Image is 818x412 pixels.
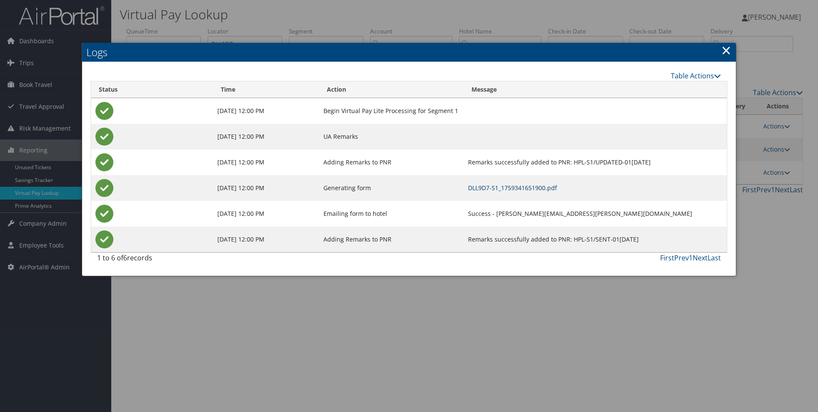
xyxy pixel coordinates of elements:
[671,71,721,81] a: Table Actions
[468,184,557,192] a: DLL9D7-S1_1759341651900.pdf
[464,81,727,98] th: Message: activate to sort column ascending
[213,175,320,201] td: [DATE] 12:00 PM
[123,253,127,263] span: 6
[82,43,736,62] h2: Logs
[97,253,243,267] div: 1 to 6 of records
[213,201,320,227] td: [DATE] 12:00 PM
[319,149,464,175] td: Adding Remarks to PNR
[213,81,320,98] th: Time: activate to sort column ascending
[319,201,464,227] td: Emailing form to hotel
[464,201,727,227] td: Success - [PERSON_NAME][EMAIL_ADDRESS][PERSON_NAME][DOMAIN_NAME]
[319,81,464,98] th: Action: activate to sort column ascending
[674,253,689,263] a: Prev
[319,175,464,201] td: Generating form
[213,98,320,124] td: [DATE] 12:00 PM
[464,149,727,175] td: Remarks successfully added to PNR: HPL-S1/UPDATED-01[DATE]
[319,124,464,149] td: UA Remarks
[721,42,731,59] a: Close
[319,98,464,124] td: Begin Virtual Pay Lite Processing for Segment 1
[689,253,693,263] a: 1
[213,227,320,252] td: [DATE] 12:00 PM
[91,81,213,98] th: Status: activate to sort column ascending
[213,149,320,175] td: [DATE] 12:00 PM
[213,124,320,149] td: [DATE] 12:00 PM
[660,253,674,263] a: First
[319,227,464,252] td: Adding Remarks to PNR
[464,227,727,252] td: Remarks successfully added to PNR: HPL-S1/SENT-01[DATE]
[708,253,721,263] a: Last
[693,253,708,263] a: Next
